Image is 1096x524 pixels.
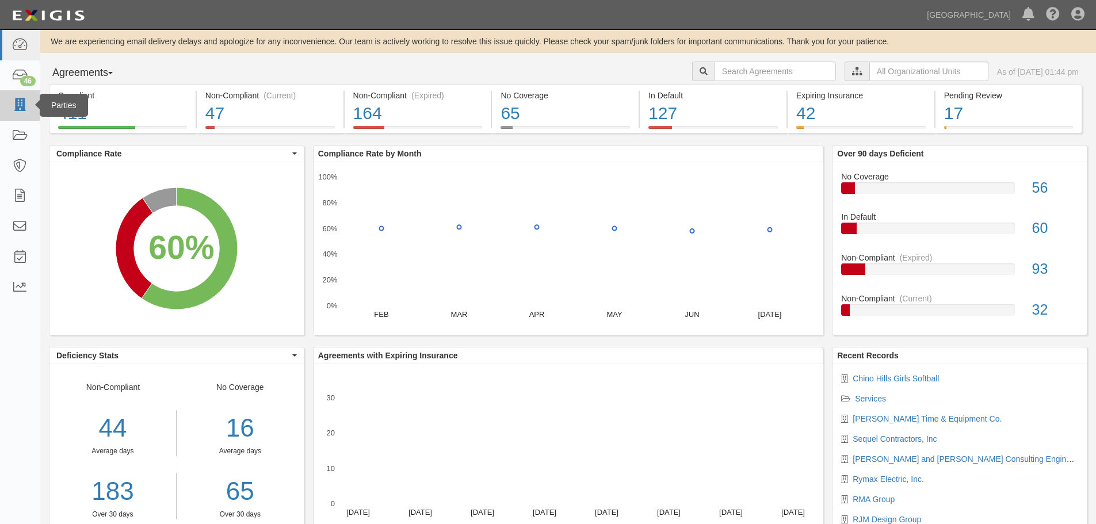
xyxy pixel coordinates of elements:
text: 40% [322,250,337,258]
input: All Organizational Units [869,62,988,81]
div: (Current) [264,90,296,101]
div: No Coverage [501,90,630,101]
div: Expiring Insurance [796,90,926,101]
a: Compliant411 [49,126,196,135]
a: RMA Group [853,495,895,504]
a: [PERSON_NAME] Time & Equipment Co. [853,414,1002,423]
text: MAY [606,310,623,319]
div: 65 [501,101,630,126]
text: 20% [322,276,337,284]
text: 80% [322,198,337,207]
div: (Current) [900,293,932,304]
i: Help Center - Complianz [1046,8,1060,22]
a: Services [855,394,886,403]
button: Deficiency Stats [49,347,304,364]
div: Average days [49,446,176,456]
div: 411 [58,101,187,126]
text: [DATE] [408,508,432,517]
text: [DATE] [657,508,681,517]
div: 46 [20,76,36,86]
svg: A chart. [314,162,823,335]
div: 17 [944,101,1073,126]
a: Pending Review17 [935,126,1082,135]
text: JUN [685,310,699,319]
div: Over 30 days [49,510,176,519]
input: Search Agreements [715,62,836,81]
text: FEB [374,310,388,319]
div: Non-Compliant (Current) [205,90,335,101]
a: Rymax Electric, Inc. [853,475,924,484]
img: logo-5460c22ac91f19d4615b14bd174203de0afe785f0fc80cf4dbbc73dc1793850b.png [9,5,88,26]
div: 16 [185,410,295,446]
div: We are experiencing email delivery delays and apologize for any inconvenience. Our team is active... [40,36,1096,47]
text: [DATE] [781,508,805,517]
text: 0% [326,301,337,310]
div: Pending Review [944,90,1073,101]
a: [GEOGRAPHIC_DATA] [921,3,1017,26]
a: No Coverage65 [492,126,639,135]
div: In Default [832,211,1087,223]
div: 127 [648,101,778,126]
div: 164 [353,101,483,126]
text: APR [529,310,544,319]
text: [DATE] [471,508,494,517]
text: [DATE] [719,508,743,517]
text: 0 [331,499,335,508]
div: Over 30 days [185,510,295,519]
a: Sequel Contractors, Inc [853,434,937,443]
div: 93 [1024,259,1087,280]
div: 44 [49,410,176,446]
div: Non-Compliant (Expired) [353,90,483,101]
svg: A chart. [49,162,304,335]
div: Non-Compliant [832,252,1087,263]
div: In Default [648,90,778,101]
div: 60 [1024,218,1087,239]
a: Non-Compliant(Current)32 [841,293,1078,325]
a: Non-Compliant(Expired)164 [345,126,491,135]
b: Compliance Rate by Month [318,149,422,158]
div: Compliant [58,90,187,101]
text: 30 [326,393,334,402]
text: [DATE] [346,508,370,517]
a: Chino Hills Girls Softball [853,374,939,383]
a: Non-Compliant(Expired)93 [841,252,1078,293]
text: [DATE] [758,310,781,319]
text: 10 [326,464,334,472]
text: [DATE] [595,508,618,517]
a: 183 [49,473,176,510]
text: 20 [326,429,334,437]
div: (Expired) [411,90,444,101]
a: In Default127 [640,126,786,135]
a: In Default60 [841,211,1078,252]
a: RJM Design Group [853,515,921,524]
button: Agreements [49,62,135,85]
div: 42 [796,101,926,126]
text: [DATE] [533,508,556,517]
div: Non-Compliant [832,293,1087,304]
div: No Coverage [177,381,304,519]
div: Average days [185,446,295,456]
text: 100% [318,173,338,181]
a: Expiring Insurance42 [788,126,934,135]
div: 32 [1024,300,1087,320]
div: 56 [1024,178,1087,198]
text: MAR [450,310,467,319]
a: 65 [185,473,295,510]
button: Compliance Rate [49,146,304,162]
div: No Coverage [832,171,1087,182]
div: As of [DATE] 01:44 pm [997,66,1079,78]
div: Non-Compliant [49,381,177,519]
a: Non-Compliant(Current)47 [197,126,343,135]
span: Compliance Rate [56,148,289,159]
a: No Coverage56 [841,171,1078,212]
text: 60% [322,224,337,232]
b: Agreements with Expiring Insurance [318,351,458,360]
span: Deficiency Stats [56,350,289,361]
div: 47 [205,101,335,126]
div: (Expired) [900,252,933,263]
b: Over 90 days Deficient [837,149,923,158]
